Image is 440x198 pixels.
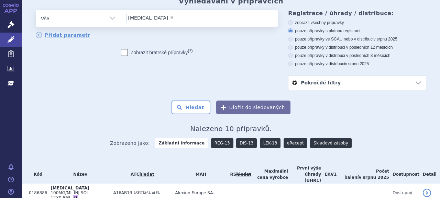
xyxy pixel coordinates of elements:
[359,175,389,180] span: v srpnu 2025
[251,165,288,184] th: Maximální cena výrobce
[236,172,251,177] a: vyhledávání neobsahuje žádnou platnou referenční skupinu
[373,37,397,42] span: v srpnu 2025
[172,165,227,184] th: MAH
[139,172,154,177] a: hledat
[177,13,181,22] input: [MEDICAL_DATA]
[47,165,110,184] th: Název
[288,45,426,50] label: pouze přípravky v distribuci v posledních 12 měsících
[236,172,251,177] del: hledat
[288,10,426,16] h3: Registrace / úhrady / distribuce:
[110,165,172,184] th: ATC
[36,32,90,38] a: Přidat parametr
[190,125,272,133] span: Nalezeno 10 přípravků.
[227,165,251,184] th: RS
[155,138,208,148] strong: Základní informace
[345,61,369,66] span: v srpnu 2025
[423,189,431,197] a: detail
[172,101,210,114] button: Hledat
[288,20,426,25] label: zobrazit všechny přípravky
[310,138,351,148] a: Skladové zásoby
[337,165,389,184] th: Počet balení
[288,28,426,34] label: pouze přípravky s platnou registrací
[288,75,426,90] a: Pokročilé filtry
[288,36,426,42] label: pouze přípravky ve SCAU nebo v distribuci
[389,165,419,184] th: Dostupnost
[188,49,192,53] abbr: (?)
[321,165,337,184] th: EKV1
[211,138,233,148] a: REG-13
[288,165,321,184] th: První výše úhrady (UHR1)
[284,138,307,148] a: eRecept
[236,138,257,148] a: DIS-13
[170,15,174,20] span: ×
[133,191,159,195] span: ASFOTASA ALFA
[128,15,168,20] span: [MEDICAL_DATA]
[260,138,280,148] a: LEK-13
[288,53,426,58] label: pouze přípravky v distribuci v posledních 3 měsících
[288,61,426,67] label: pouze přípravky v distribuci
[25,165,47,184] th: Kód
[419,165,440,184] th: Detail
[216,101,290,114] button: Uložit do sledovaných
[51,186,89,190] span: [MEDICAL_DATA]
[113,190,132,195] span: A16AB13
[110,138,150,148] span: Zobrazeno jako:
[121,49,193,56] label: Zobrazit bratrské přípravky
